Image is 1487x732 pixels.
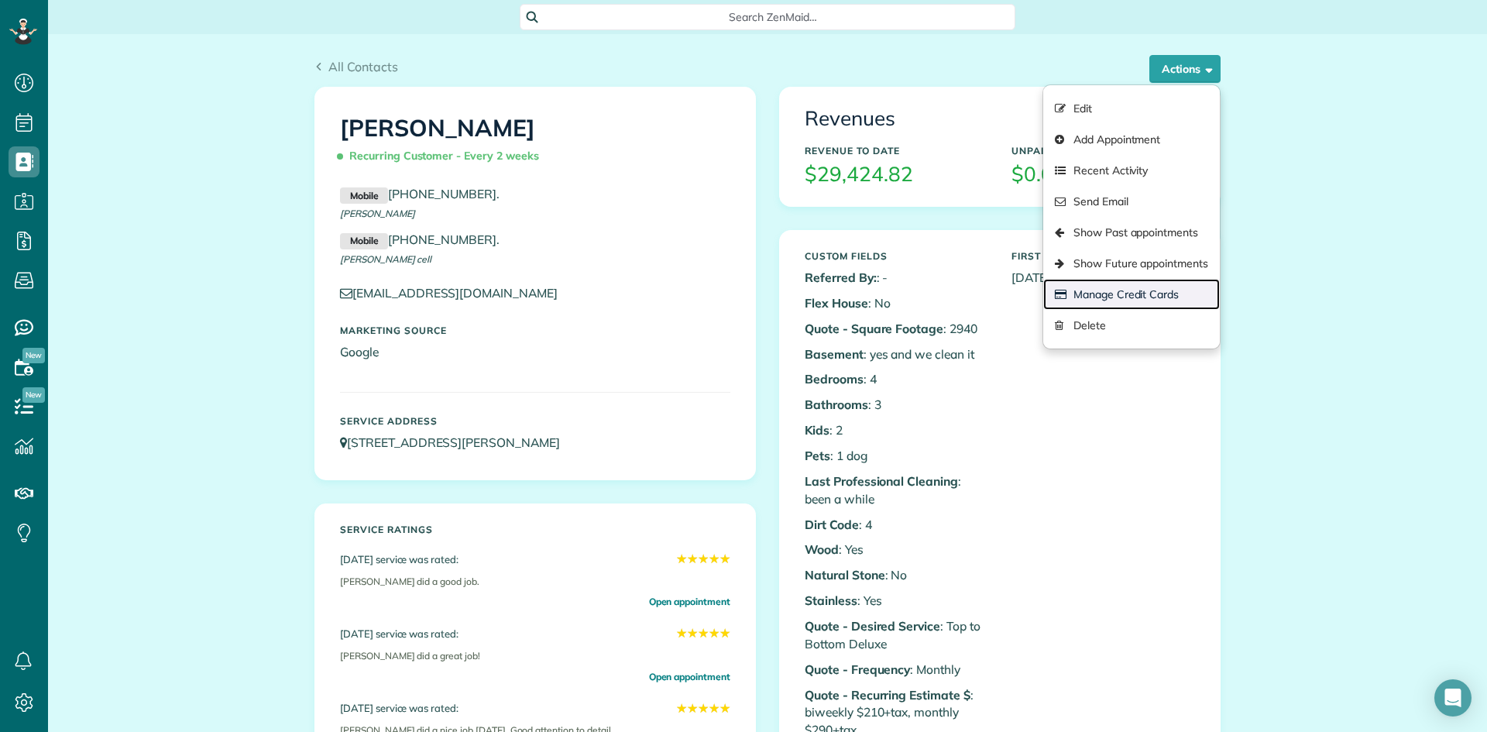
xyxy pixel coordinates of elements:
span: ★ [698,550,709,568]
p: . [340,185,730,204]
span: ★ [719,624,730,642]
a: [STREET_ADDRESS][PERSON_NAME] [340,435,575,450]
b: Kids [805,422,829,438]
span: ★ [709,699,719,717]
a: Show Future appointments [1043,248,1220,279]
b: Dirt Code [805,517,859,532]
p: : Top to Bottom Deluxe [805,617,988,653]
span: ★ [687,550,698,568]
b: Natural Stone [805,567,885,583]
a: Show Past appointments [1043,217,1220,248]
small: Mobile [340,233,388,250]
span: ★ [676,699,687,717]
span: [PERSON_NAME] [340,208,415,219]
div: [DATE] service was rated: [340,550,730,568]
b: Bedrooms [805,371,864,387]
h5: Service ratings [340,524,730,534]
b: Quote - Recurring Estimate $ [805,687,970,703]
p: [DATE] [1011,269,1195,287]
p: : No [805,566,988,584]
b: Last Professional Cleaning [805,473,958,489]
b: Basement [805,346,864,362]
a: Open appointment [649,594,730,609]
a: Edit [1043,93,1220,124]
a: Mobile[PHONE_NUMBER] [340,186,496,201]
h3: Revenues [805,108,1195,130]
a: Open appointment [649,669,730,684]
div: [PERSON_NAME] did a good job. [340,569,730,595]
h1: [PERSON_NAME] [340,115,730,170]
p: Google [340,343,730,361]
button: Actions [1149,55,1221,83]
a: Mobile[PHONE_NUMBER] [340,232,496,247]
p: : 3 [805,396,988,414]
a: Manage Credit Cards [1043,279,1220,310]
a: Add Appointment [1043,124,1220,155]
b: Referred By: [805,270,877,285]
span: ★ [709,624,719,642]
p: : 2 [805,421,988,439]
h3: $0.00 [1011,163,1195,186]
div: [PERSON_NAME] did a great job! [340,643,730,669]
div: [DATE] service was rated: [340,624,730,642]
p: : 4 [805,516,988,534]
div: [DATE] service was rated: [340,699,730,717]
span: ★ [709,550,719,568]
span: ★ [719,550,730,568]
p: : No [805,294,988,312]
span: New [22,387,45,403]
span: All Contacts [328,59,398,74]
span: [PERSON_NAME] cell [340,253,431,265]
h5: Custom Fields [805,251,988,261]
span: ★ [687,624,698,642]
p: : 4 [805,370,988,388]
h5: Service Address [340,416,730,426]
h5: Unpaid Balance [1011,146,1195,156]
p: : been a while [805,473,988,508]
span: ★ [676,550,687,568]
a: Recent Activity [1043,155,1220,186]
b: Pets [805,448,830,463]
h3: $29,424.82 [805,163,988,186]
span: ★ [687,699,698,717]
p: : 2940 [805,320,988,338]
span: Recurring Customer - Every 2 weeks [340,143,545,170]
h5: Marketing Source [340,325,730,335]
b: Bathrooms [805,397,868,412]
small: Mobile [340,187,388,204]
b: Wood [805,541,839,557]
p: : - [805,269,988,287]
p: : Yes [805,592,988,610]
div: Open Intercom Messenger [1434,679,1472,717]
b: Flex House [805,295,868,311]
p: : Monthly [805,661,988,679]
span: New [22,348,45,363]
span: ★ [698,624,709,642]
b: Stainless [805,593,857,608]
b: Quote - Square Footage [805,321,943,336]
p: : Yes [805,541,988,558]
a: All Contacts [314,57,398,76]
p: : yes and we clean it [805,345,988,363]
a: Send Email [1043,186,1220,217]
p: . [340,231,730,249]
b: Quote - Frequency [805,662,910,677]
a: [EMAIL_ADDRESS][DOMAIN_NAME] [340,285,572,301]
span: ★ [676,624,687,642]
h5: First Serviced On [1011,251,1195,261]
span: ★ [698,699,709,717]
p: : 1 dog [805,447,988,465]
h5: Revenue to Date [805,146,988,156]
span: ★ [719,699,730,717]
b: Quote - Desired Service [805,618,940,634]
a: Delete [1043,310,1220,341]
